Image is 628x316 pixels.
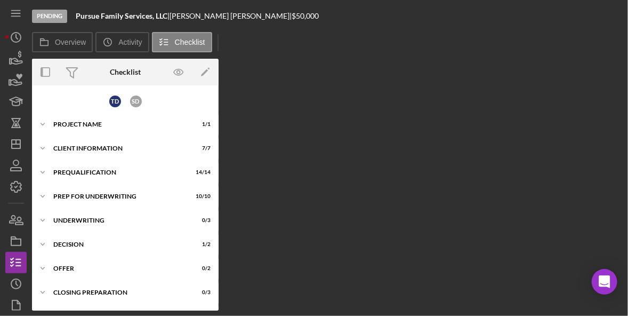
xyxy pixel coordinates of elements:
div: 0 / 3 [191,289,211,296]
label: Activity [118,38,142,46]
div: | [76,12,170,20]
div: Closing Preparation [53,289,184,296]
div: 14 / 14 [191,169,211,176]
div: Project Name [53,121,184,128]
div: 1 / 1 [191,121,211,128]
span: $50,000 [292,11,319,20]
div: Pending [32,10,67,23]
div: 1 / 2 [191,241,211,248]
div: Prequalification [53,169,184,176]
div: Checklist [110,68,141,76]
div: 0 / 2 [191,265,211,272]
div: Open Intercom Messenger [592,269,617,295]
div: Decision [53,241,184,248]
label: Checklist [175,38,205,46]
b: Pursue Family Services, LLC [76,11,167,20]
div: 0 / 3 [191,217,211,224]
div: T D [109,96,121,107]
button: Activity [95,32,149,52]
div: S D [130,96,142,107]
div: Offer [53,265,184,272]
div: Client Information [53,145,184,152]
div: 10 / 10 [191,193,211,200]
button: Checklist [152,32,212,52]
div: [PERSON_NAME] [PERSON_NAME] | [170,12,292,20]
div: Prep for Underwriting [53,193,184,200]
label: Overview [55,38,86,46]
button: Overview [32,32,93,52]
div: Underwriting [53,217,184,224]
div: 7 / 7 [191,145,211,152]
